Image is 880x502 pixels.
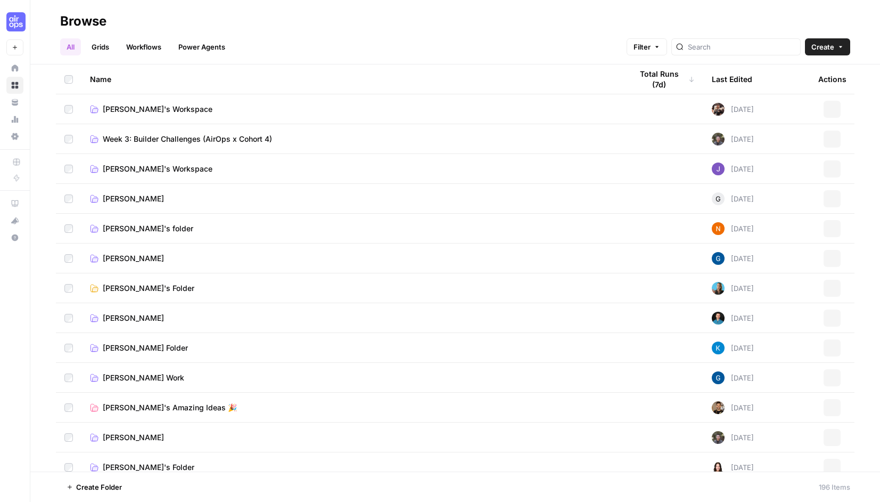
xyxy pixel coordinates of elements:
[712,282,754,295] div: [DATE]
[90,343,615,353] a: [PERSON_NAME] Folder
[712,461,754,474] div: [DATE]
[712,64,752,94] div: Last Edited
[103,402,237,413] span: [PERSON_NAME]'s Amazing Ideas 🎉
[90,193,615,204] a: [PERSON_NAME]
[819,482,850,492] div: 196 Items
[103,253,164,264] span: [PERSON_NAME]
[632,64,695,94] div: Total Runs (7d)
[6,111,23,128] a: Usage
[90,134,615,144] a: Week 3: Builder Challenges (AirOps x Cohort 4)
[712,282,725,295] img: 0w3cvrgbxrd2pnctl6iw7m2shyrx
[103,462,194,473] span: [PERSON_NAME]'s Folder
[76,482,122,492] span: Create Folder
[6,60,23,77] a: Home
[103,283,194,294] span: [PERSON_NAME]'s Folder
[60,38,81,55] a: All
[90,402,615,413] a: [PERSON_NAME]'s Amazing Ideas 🎉
[90,313,615,323] a: [PERSON_NAME]
[688,42,796,52] input: Search
[103,164,212,174] span: [PERSON_NAME]'s Workspace
[712,133,725,145] img: maow1e9ocotky9esmvpk8ol9rk58
[90,64,615,94] div: Name
[60,13,106,30] div: Browse
[6,12,26,31] img: Cohort 4 Logo
[712,252,754,265] div: [DATE]
[712,163,754,175] div: [DATE]
[90,373,615,383] a: [PERSON_NAME] Work
[85,38,116,55] a: Grids
[103,104,212,115] span: [PERSON_NAME]'s Workspace
[712,312,725,325] img: 7qsignvblt175nrrzn6oexoe40ge
[6,94,23,111] a: Your Data
[712,461,725,474] img: kx9djvjpfwo6wibsypcbflpne3cx
[811,42,834,52] span: Create
[103,432,164,443] span: [PERSON_NAME]
[103,373,184,383] span: [PERSON_NAME] Work
[6,128,23,145] a: Settings
[103,313,164,323] span: [PERSON_NAME]
[712,342,754,354] div: [DATE]
[103,343,188,353] span: [PERSON_NAME] Folder
[103,193,164,204] span: [PERSON_NAME]
[90,462,615,473] a: [PERSON_NAME]'s Folder
[90,164,615,174] a: [PERSON_NAME]'s Workspace
[715,193,721,204] span: G
[120,38,168,55] a: Workflows
[6,212,23,229] button: What's new?
[90,432,615,443] a: [PERSON_NAME]
[712,222,754,235] div: [DATE]
[103,223,193,234] span: [PERSON_NAME]'s folder
[90,223,615,234] a: [PERSON_NAME]'s folder
[712,371,725,384] img: qd2a6s3w5hfdcqb82ik0wk3no9aw
[712,342,725,354] img: 1qz8yyhxcxooj369xy6o715b8lc4
[172,38,232,55] a: Power Agents
[90,104,615,115] a: [PERSON_NAME]'s Workspace
[103,134,272,144] span: Week 3: Builder Challenges (AirOps x Cohort 4)
[712,133,754,145] div: [DATE]
[6,9,23,35] button: Workspace: Cohort 4
[712,371,754,384] div: [DATE]
[712,163,725,175] img: jpi2mj6ns58tksswu06lvanbxbq7
[712,222,725,235] img: c37vr20y5fudypip844bb0rvyfb7
[712,312,754,325] div: [DATE]
[805,38,850,55] button: Create
[6,77,23,94] a: Browse
[60,479,128,496] button: Create Folder
[90,253,615,264] a: [PERSON_NAME]
[712,431,725,444] img: maow1e9ocotky9esmvpk8ol9rk58
[818,64,846,94] div: Actions
[712,401,725,414] img: 36rz0nf6lyfqsoxlb67712aiq2cf
[712,431,754,444] div: [DATE]
[7,213,23,229] div: What's new?
[712,252,725,265] img: qd2a6s3w5hfdcqb82ik0wk3no9aw
[6,229,23,246] button: Help + Support
[90,283,615,294] a: [PERSON_NAME]'s Folder
[634,42,651,52] span: Filter
[712,103,725,116] img: xy7yhiswqrx12q3pdq9zj20pmca8
[6,195,23,212] a: AirOps Academy
[712,103,754,116] div: [DATE]
[712,192,754,205] div: [DATE]
[712,401,754,414] div: [DATE]
[627,38,667,55] button: Filter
